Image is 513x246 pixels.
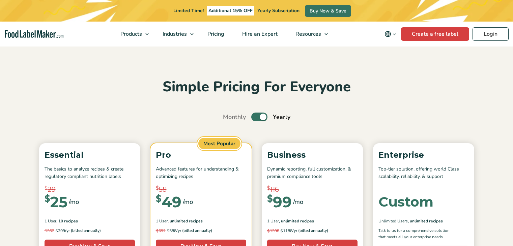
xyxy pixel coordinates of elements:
a: Buy Now & Save [305,5,351,17]
span: Resources [293,30,322,38]
del: 692 [156,228,166,234]
span: Most Popular [197,137,241,151]
div: Custom [378,195,433,209]
span: 299 [45,227,65,234]
span: $ [267,228,270,233]
a: Resources [287,22,331,47]
a: Industries [154,22,197,47]
h2: Simple Pricing For Everyone [36,78,478,96]
span: Yearly Subscription [257,7,300,14]
del: 1398 [267,228,279,234]
p: Talk to us for a comprehensive solution that meets all your enterprise needs [378,227,456,240]
p: The basics to analyze recipes & create regulatory compliant nutrition labels [45,165,135,181]
span: $ [45,194,50,203]
span: 1 User [267,218,279,224]
span: 58 [159,184,167,194]
span: $ [55,228,58,233]
label: Toggle [251,113,267,121]
span: $ [267,184,270,192]
p: Advanced features for understanding & optimizing recipes [156,165,246,181]
span: $ [280,228,283,233]
span: Products [118,30,143,38]
span: , Unlimited Recipes [408,218,443,224]
span: , 10 Recipes [56,218,78,224]
span: $ [156,228,159,233]
a: Pricing [199,22,232,47]
span: $ [45,184,48,192]
span: Limited Time! [173,7,204,14]
div: 25 [45,194,67,209]
p: Top-tier solution, offering world Class scalability, reliability, & support [378,165,469,181]
span: Unlimited Users [378,218,408,224]
a: Hire an Expert [233,22,285,47]
span: 1 User [45,218,56,224]
span: 29 [48,184,56,194]
span: 116 [270,184,279,194]
span: Pricing [205,30,225,38]
a: Food Label Maker homepage [5,30,63,38]
span: $ [156,184,159,192]
p: Dynamic reporting, full customization, & premium compliance tools [267,165,358,181]
span: , Unlimited Recipes [279,218,314,224]
span: $ [167,228,169,233]
span: , Unlimited Recipes [168,218,203,224]
span: $ [267,194,273,203]
button: Change language [380,27,401,41]
span: Hire an Expert [240,30,278,38]
del: 352 [45,228,54,234]
span: $ [156,194,162,203]
p: Essential [45,149,135,161]
span: 588 [156,227,176,234]
div: 49 [156,194,181,209]
p: Enterprise [378,149,469,161]
a: Products [112,22,152,47]
span: /mo [293,197,303,207]
span: /yr (billed annually) [176,227,212,234]
span: Monthly [223,113,246,122]
span: 1 User [156,218,168,224]
p: Business [267,149,358,161]
span: Yearly [273,113,290,122]
p: Pro [156,149,246,161]
div: 99 [267,194,292,209]
a: Create a free label [401,27,469,41]
span: Industries [161,30,188,38]
span: 1188 [267,227,292,234]
span: $ [45,228,47,233]
span: /mo [69,197,79,207]
a: Login [473,27,509,41]
span: Additional 15% OFF [207,6,254,16]
span: /mo [183,197,193,207]
span: /yr (billed annually) [65,227,101,234]
span: /yr (billed annually) [292,227,328,234]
